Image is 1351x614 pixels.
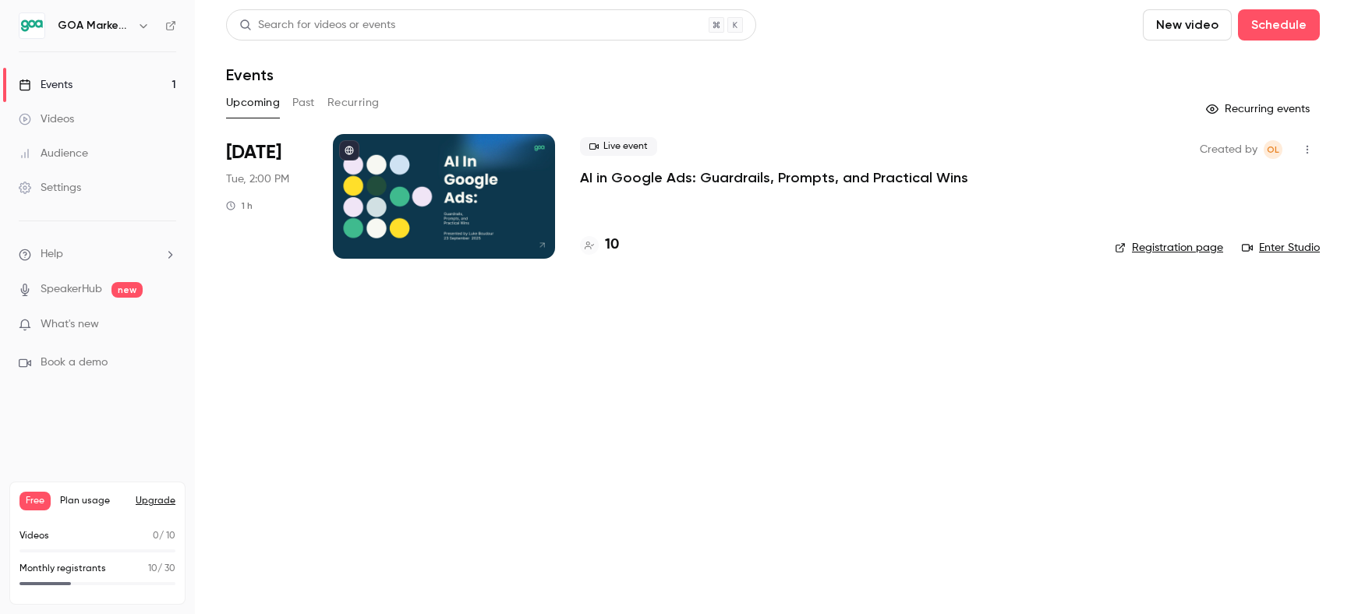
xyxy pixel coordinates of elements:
[226,199,253,212] div: 1 h
[1200,140,1257,159] span: Created by
[19,492,51,510] span: Free
[136,495,175,507] button: Upgrade
[239,17,395,34] div: Search for videos or events
[19,77,73,93] div: Events
[226,65,274,84] h1: Events
[1242,240,1320,256] a: Enter Studio
[580,137,657,156] span: Live event
[19,180,81,196] div: Settings
[1267,140,1279,159] span: OL
[226,134,308,259] div: Sep 23 Tue, 2:00 PM (Europe/London)
[58,18,131,34] h6: GOA Marketing
[226,171,289,187] span: Tue, 2:00 PM
[41,316,99,333] span: What's new
[1143,9,1232,41] button: New video
[1115,240,1223,256] a: Registration page
[327,90,380,115] button: Recurring
[153,529,175,543] p: / 10
[148,564,157,573] span: 10
[41,355,108,371] span: Book a demo
[19,146,88,161] div: Audience
[19,529,49,543] p: Videos
[1199,97,1320,122] button: Recurring events
[41,281,102,298] a: SpeakerHub
[60,495,126,507] span: Plan usage
[226,90,280,115] button: Upcoming
[580,168,968,187] a: AI in Google Ads: Guardrails, Prompts, and Practical Wins
[1264,140,1282,159] span: Olivia Lauridsen
[580,235,619,256] a: 10
[19,246,176,263] li: help-dropdown-opener
[41,246,63,263] span: Help
[19,111,74,127] div: Videos
[226,140,281,165] span: [DATE]
[292,90,315,115] button: Past
[605,235,619,256] h4: 10
[153,531,159,541] span: 0
[1238,9,1320,41] button: Schedule
[148,562,175,576] p: / 30
[19,562,106,576] p: Monthly registrants
[19,13,44,38] img: GOA Marketing
[111,282,143,298] span: new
